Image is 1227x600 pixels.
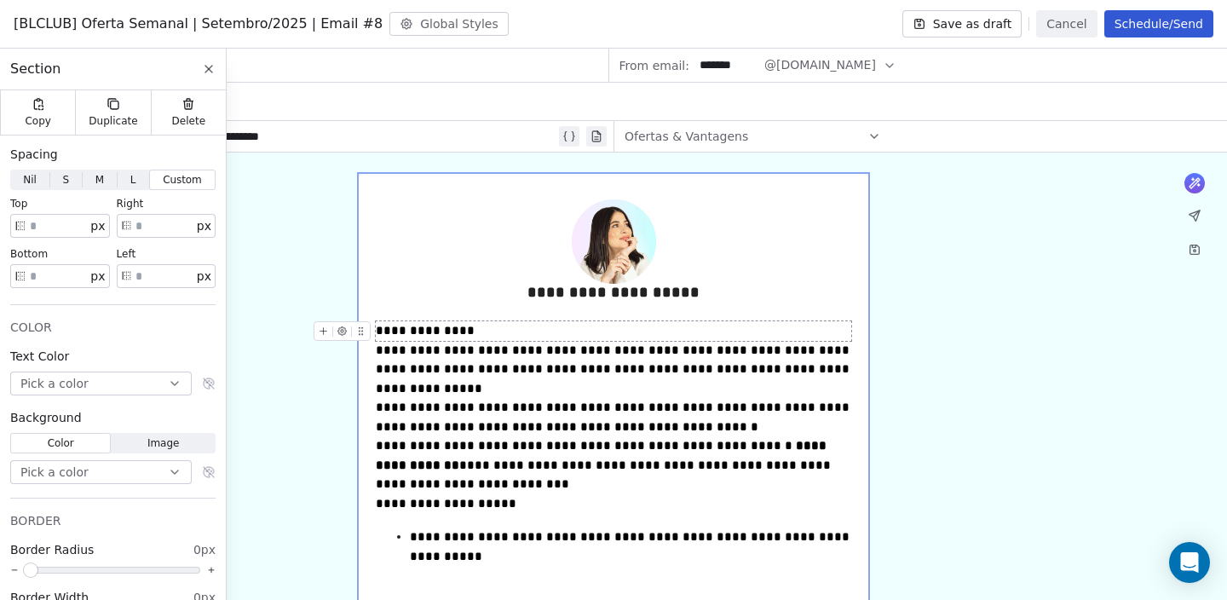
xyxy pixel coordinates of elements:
[25,114,51,128] span: Copy
[10,197,110,211] div: top
[902,10,1022,37] button: Save as draft
[10,372,192,395] button: Pick a color
[10,512,216,529] div: BORDER
[197,217,211,235] span: px
[95,172,104,187] span: M
[90,268,105,286] span: px
[147,436,180,451] span: Image
[764,56,876,74] span: @[DOMAIN_NAME]
[1104,10,1213,37] button: Schedule/Send
[117,247,216,261] div: left
[1036,10,1097,37] button: Cancel
[10,409,82,426] span: Background
[90,217,105,235] span: px
[172,114,206,128] span: Delete
[10,541,94,558] span: Border Radius
[23,172,37,187] span: Nil
[619,57,689,74] span: From email:
[10,146,58,163] span: Spacing
[1169,542,1210,583] div: Open Intercom Messenger
[62,172,69,187] span: S
[10,348,69,365] span: Text Color
[10,59,60,79] span: Section
[625,128,748,145] span: Ofertas & Vantagens
[389,12,509,36] button: Global Styles
[193,541,216,558] span: 0px
[10,319,216,336] div: COLOR
[14,14,383,34] span: [BLCLUB] Oferta Semanal | Setembro/2025 | Email #8
[117,197,216,211] div: right
[89,114,137,128] span: Duplicate
[10,460,192,484] button: Pick a color
[130,172,136,187] span: L
[10,247,110,261] div: bottom
[197,268,211,286] span: px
